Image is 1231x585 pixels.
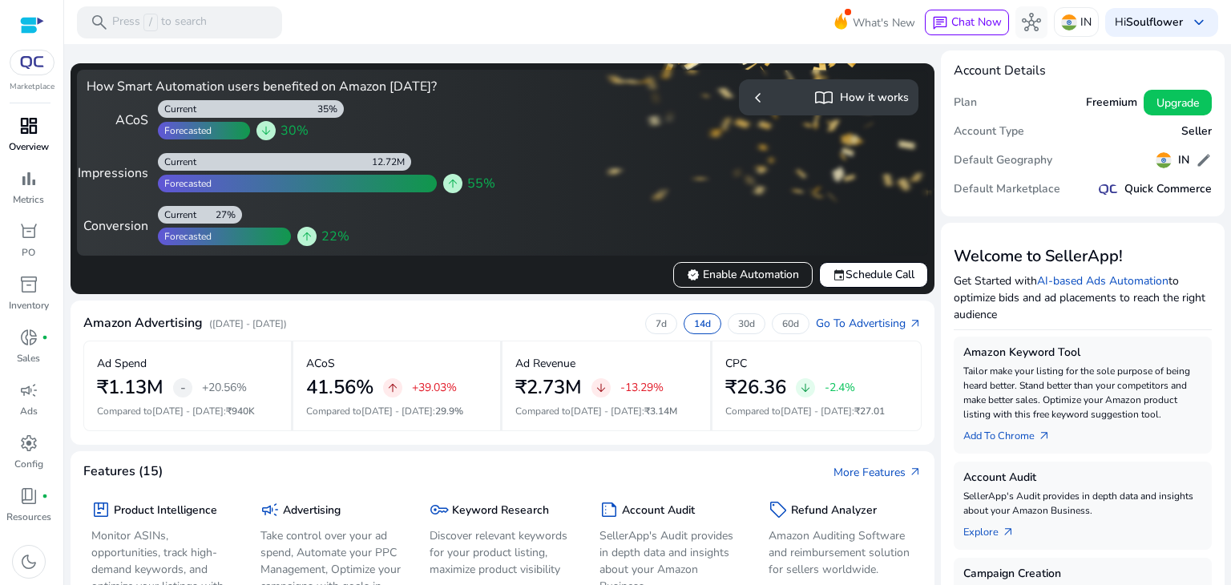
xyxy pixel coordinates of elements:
p: Get Started with to optimize bids and ad placements to reach the right audience [954,272,1212,323]
div: Forecasted [158,177,212,190]
p: Press to search [112,14,207,31]
h5: Plan [954,96,977,110]
a: AI-based Ads Automation [1037,273,1168,288]
span: 30% [281,121,309,140]
p: +39.03% [412,382,457,393]
div: Forecasted [158,230,212,243]
span: arrow_upward [386,381,399,394]
span: bar_chart [19,169,38,188]
h5: Keyword Research [452,504,549,518]
span: key [430,500,449,519]
h5: Account Audit [622,504,695,518]
div: ACoS [87,111,148,130]
span: edit [1196,152,1212,168]
a: Explorearrow_outward [963,518,1027,540]
h5: IN [1178,154,1189,167]
span: sell [769,500,788,519]
span: / [143,14,158,31]
p: Compared to : [515,404,697,418]
h5: Amazon Keyword Tool [963,346,1202,360]
h5: How it works [840,91,909,105]
div: Current [158,155,196,168]
p: +20.56% [202,382,247,393]
button: verifiedEnable Automation [673,262,813,288]
h5: Account Audit [963,471,1202,485]
img: in.svg [1156,152,1172,168]
p: Metrics [13,192,44,207]
p: Discover relevant keywords for your product listing, maximize product visibility [430,527,575,578]
div: Forecasted [158,124,212,137]
span: ₹27.01 [854,405,885,418]
p: Ad Spend [97,355,147,372]
span: arrow_outward [1038,430,1051,442]
span: Schedule Call [833,266,914,283]
span: arrow_downward [595,381,607,394]
p: IN [1080,8,1092,36]
h5: Freemium [1086,96,1137,110]
p: Overview [9,139,49,154]
p: Compared to : [306,404,488,418]
p: 30d [738,317,755,330]
span: arrow_outward [909,466,922,478]
span: verified [687,268,700,281]
span: ₹940K [226,405,255,418]
h4: Account Details [954,63,1046,79]
h5: Default Geography [954,154,1052,167]
h4: Features (15) [83,464,163,479]
div: 12.72M [372,155,411,168]
h5: Account Type [954,125,1024,139]
p: Sales [17,351,40,365]
span: What's New [853,9,915,37]
span: ₹3.14M [644,405,677,418]
span: dashboard [19,116,38,135]
span: book_4 [19,486,38,506]
span: donut_small [19,328,38,347]
p: CPC [725,355,747,372]
span: summarize [599,500,619,519]
span: 55% [467,174,495,193]
div: Impressions [87,163,148,183]
span: event [833,268,846,281]
p: ([DATE] - [DATE]) [209,317,287,331]
span: arrow_upward [446,177,459,190]
h5: Refund Analyzer [791,504,877,518]
button: Upgrade [1144,90,1212,115]
h5: Product Intelligence [114,504,217,518]
span: dark_mode [19,552,38,571]
p: Amazon Auditing Software and reimbursement solution for sellers worldwide. [769,527,914,578]
span: Chat Now [951,14,1002,30]
div: Conversion [87,216,148,236]
p: SellerApp's Audit provides in depth data and insights about your Amazon Business. [963,489,1202,518]
span: fiber_manual_record [42,334,48,341]
h2: ₹26.36 [725,376,786,399]
p: -2.4% [825,382,855,393]
div: Current [158,208,196,221]
p: 7d [656,317,667,330]
span: import_contacts [814,88,833,107]
img: QC-logo.svg [1099,184,1118,195]
h2: 41.56% [306,376,373,399]
span: campaign [260,500,280,519]
span: fiber_manual_record [42,493,48,499]
p: Hi [1115,17,1183,28]
span: keyboard_arrow_down [1189,13,1209,32]
h4: Amazon Advertising [83,316,203,331]
span: [DATE] - [DATE] [361,405,433,418]
button: chatChat Now [925,10,1009,35]
span: search [90,13,109,32]
p: Compared to : [97,404,278,418]
span: [DATE] - [DATE] [571,405,642,418]
button: eventSchedule Call [819,262,928,288]
span: 29.9% [435,405,463,418]
span: [DATE] - [DATE] [781,405,852,418]
h5: Campaign Creation [963,567,1202,581]
img: in.svg [1061,14,1077,30]
img: QC-logo.svg [18,56,46,69]
div: 35% [317,103,344,115]
button: hub [1015,6,1047,38]
span: Upgrade [1156,95,1199,111]
span: Enable Automation [687,266,799,283]
h4: How Smart Automation users benefited on Amazon [DATE]? [87,79,496,95]
span: settings [19,434,38,453]
span: arrow_outward [909,317,922,330]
